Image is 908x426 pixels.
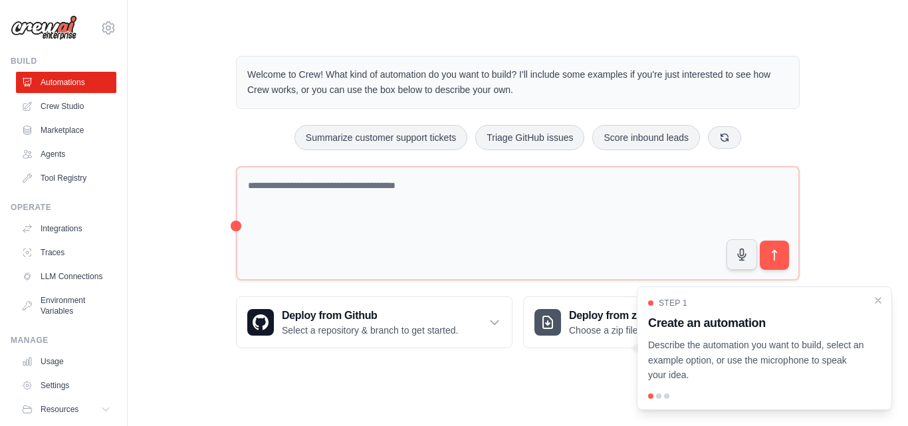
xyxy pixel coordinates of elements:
[16,375,116,396] a: Settings
[294,125,467,150] button: Summarize customer support tickets
[282,308,458,324] h3: Deploy from Github
[569,324,681,337] p: Choose a zip file to upload.
[648,338,865,383] p: Describe the automation you want to build, select an example option, or use the microphone to spe...
[873,295,883,306] button: Close walkthrough
[16,242,116,263] a: Traces
[16,144,116,165] a: Agents
[247,67,788,98] p: Welcome to Crew! What kind of automation do you want to build? I'll include some examples if you'...
[592,125,700,150] button: Score inbound leads
[475,125,584,150] button: Triage GitHub issues
[11,202,116,213] div: Operate
[648,314,865,332] h3: Create an automation
[41,404,78,415] span: Resources
[16,266,116,287] a: LLM Connections
[569,308,681,324] h3: Deploy from zip file
[16,72,116,93] a: Automations
[11,15,77,41] img: Logo
[659,298,687,308] span: Step 1
[16,120,116,141] a: Marketplace
[16,290,116,322] a: Environment Variables
[16,351,116,372] a: Usage
[16,167,116,189] a: Tool Registry
[16,96,116,117] a: Crew Studio
[16,218,116,239] a: Integrations
[16,399,116,420] button: Resources
[11,335,116,346] div: Manage
[11,56,116,66] div: Build
[282,324,458,337] p: Select a repository & branch to get started.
